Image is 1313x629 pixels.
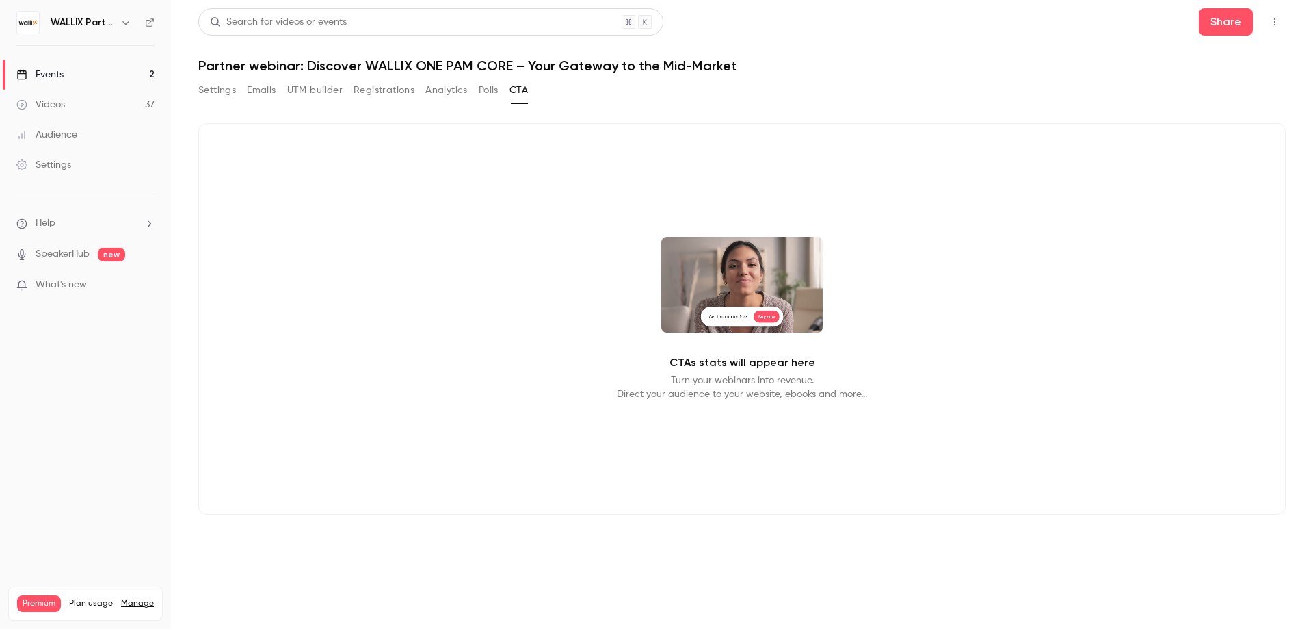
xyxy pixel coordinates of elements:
span: Plan usage [69,598,113,609]
button: Polls [479,79,499,101]
button: Share [1199,8,1253,36]
h1: Partner webinar: Discover WALLIX ONE PAM CORE – Your Gateway to the Mid-Market [198,57,1286,74]
iframe: Noticeable Trigger [138,279,155,292]
a: SpeakerHub [36,247,90,261]
span: Premium [17,595,61,612]
span: Help [36,216,55,231]
div: Search for videos or events [210,15,347,29]
img: WALLIX Partners Channel [17,12,39,34]
span: What's new [36,278,87,292]
div: Audience [16,128,77,142]
button: CTA [509,79,528,101]
li: help-dropdown-opener [16,216,155,231]
p: Turn your webinars into revenue. Direct your audience to your website, ebooks and more... [617,374,867,401]
p: CTAs stats will appear here [669,355,815,371]
button: UTM builder [287,79,343,101]
span: new [98,248,125,261]
button: Emails [247,79,276,101]
button: Analytics [425,79,468,101]
button: Registrations [354,79,414,101]
button: Settings [198,79,236,101]
a: Manage [121,598,154,609]
div: Events [16,68,64,81]
div: Settings [16,158,71,172]
h6: WALLIX Partners Channel [51,16,115,29]
div: Videos [16,98,65,112]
